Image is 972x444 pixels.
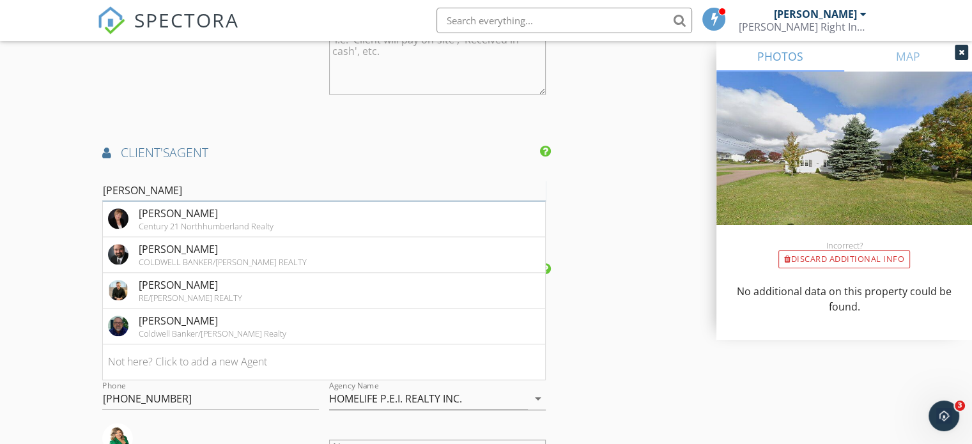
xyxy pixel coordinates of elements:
span: SPECTORA [134,6,239,33]
a: PHOTOS [716,41,844,72]
div: [PERSON_NAME] [774,8,857,20]
input: Search everything... [436,8,692,33]
div: COLDWELL BANKER/[PERSON_NAME] REALTY [139,257,307,267]
span: 3 [955,401,965,411]
div: [PERSON_NAME] [139,241,307,257]
img: david_nicholson.jpg [108,316,128,336]
img: nick_tweel.jpg [108,244,128,264]
img: The Best Home Inspection Software - Spectora [97,6,125,34]
a: SPECTORA [97,17,239,44]
li: Not here? Click to add a new Agent [103,344,545,380]
div: [PERSON_NAME] [139,277,242,293]
img: streetview [716,72,972,256]
a: MAP [844,41,972,72]
i: arrow_drop_down [530,391,546,406]
img: data [108,280,128,300]
div: [PERSON_NAME] [139,313,286,328]
div: Century 21 Northhumberland Realty [139,221,274,231]
img: nicolle_m.jpg [108,208,128,229]
h4: AGENT [102,144,546,161]
p: No additional data on this property could be found. [732,284,957,314]
div: Discard Additional info [778,250,910,268]
div: Coldwell Banker/[PERSON_NAME] Realty [139,328,286,339]
span: client's [121,144,169,161]
iframe: Intercom live chat [929,401,959,431]
div: [PERSON_NAME] [139,206,274,221]
div: RE/[PERSON_NAME] REALTY [139,293,242,303]
div: Incorrect? [716,240,972,250]
input: Search for an Agent [102,180,546,201]
div: Dunn Right Inspections [739,20,867,33]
